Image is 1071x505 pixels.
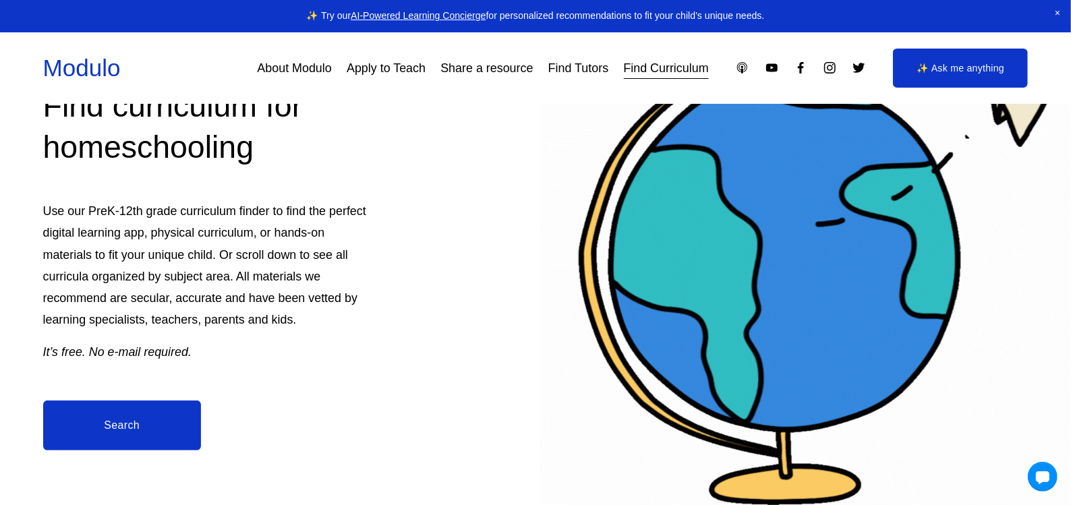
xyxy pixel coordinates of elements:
[765,61,779,75] a: YouTube
[351,10,486,21] a: AI-Powered Learning Concierge
[794,61,808,75] a: Facebook
[440,56,533,80] a: Share a resource
[43,55,121,81] a: Modulo
[624,56,709,80] a: Find Curriculum
[43,200,367,330] p: Use our PreK-12th grade curriculum finder to find the perfect digital learning app, physical curr...
[548,56,609,80] a: Find Tutors
[43,345,192,359] em: It’s free. No e-mail required.
[43,86,367,168] h2: Find curriculum for homeschooling
[893,49,1028,88] a: ✨ Ask me anything
[735,61,749,75] a: Apple Podcasts
[257,56,331,80] a: About Modulo
[43,400,201,450] a: Search
[347,56,426,80] a: Apply to Teach
[852,61,866,75] a: Twitter
[823,61,837,75] a: Instagram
